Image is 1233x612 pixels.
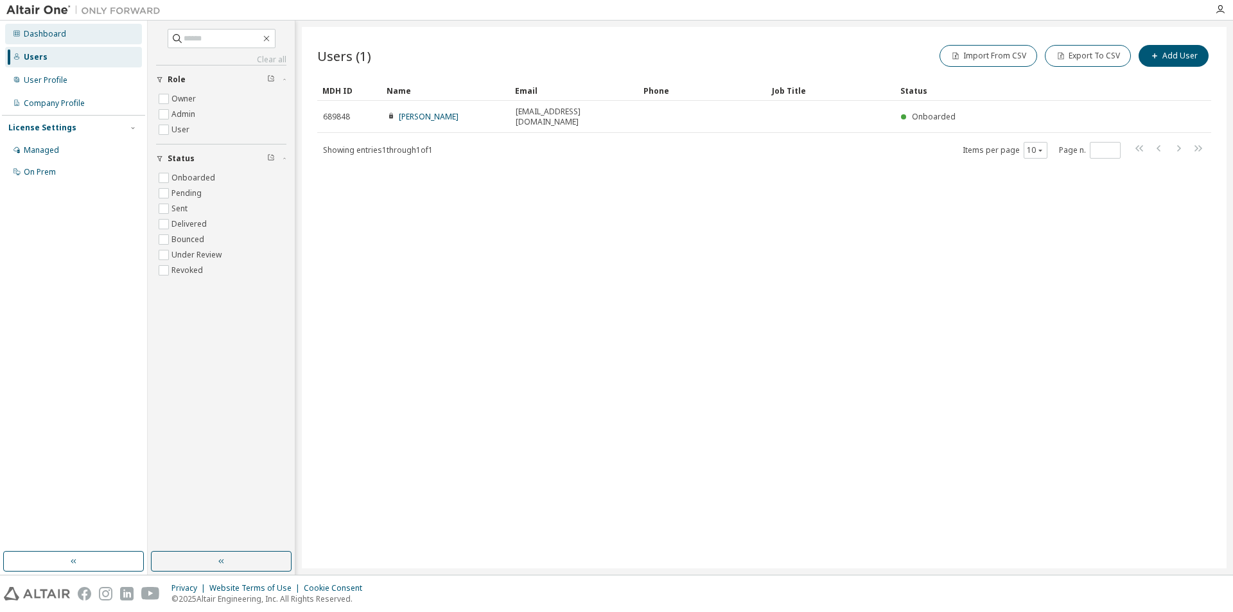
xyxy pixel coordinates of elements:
label: Sent [171,201,190,216]
button: Role [156,66,286,94]
span: Clear filter [267,74,275,85]
img: linkedin.svg [120,587,134,600]
a: Clear all [156,55,286,65]
label: Pending [171,186,204,201]
div: License Settings [8,123,76,133]
div: Cookie Consent [304,583,370,593]
span: Users (1) [317,47,371,65]
div: Managed [24,145,59,155]
p: © 2025 Altair Engineering, Inc. All Rights Reserved. [171,593,370,604]
div: MDH ID [322,80,376,101]
label: Owner [171,91,198,107]
label: Admin [171,107,198,122]
label: Onboarded [171,170,218,186]
button: Status [156,144,286,173]
div: Website Terms of Use [209,583,304,593]
div: User Profile [24,75,67,85]
div: Dashboard [24,29,66,39]
img: youtube.svg [141,587,160,600]
a: [PERSON_NAME] [399,111,459,122]
label: Revoked [171,263,205,278]
div: Status [900,80,1144,101]
div: Company Profile [24,98,85,109]
span: Items per page [963,142,1047,159]
img: altair_logo.svg [4,587,70,600]
span: 689848 [323,112,350,122]
button: Import From CSV [940,45,1037,67]
img: instagram.svg [99,587,112,600]
label: Under Review [171,247,224,263]
div: Privacy [171,583,209,593]
div: Users [24,52,48,62]
span: Role [168,74,186,85]
button: Export To CSV [1045,45,1131,67]
img: Altair One [6,4,167,17]
span: Onboarded [912,111,956,122]
label: User [171,122,192,137]
label: Bounced [171,232,207,247]
img: facebook.svg [78,587,91,600]
span: Page n. [1059,142,1121,159]
button: 10 [1027,145,1044,155]
span: Status [168,153,195,164]
div: Email [515,80,633,101]
span: [EMAIL_ADDRESS][DOMAIN_NAME] [516,107,633,127]
button: Add User [1139,45,1209,67]
div: Name [387,80,505,101]
span: Showing entries 1 through 1 of 1 [323,144,433,155]
label: Delivered [171,216,209,232]
div: Job Title [772,80,890,101]
div: On Prem [24,167,56,177]
span: Clear filter [267,153,275,164]
div: Phone [643,80,762,101]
